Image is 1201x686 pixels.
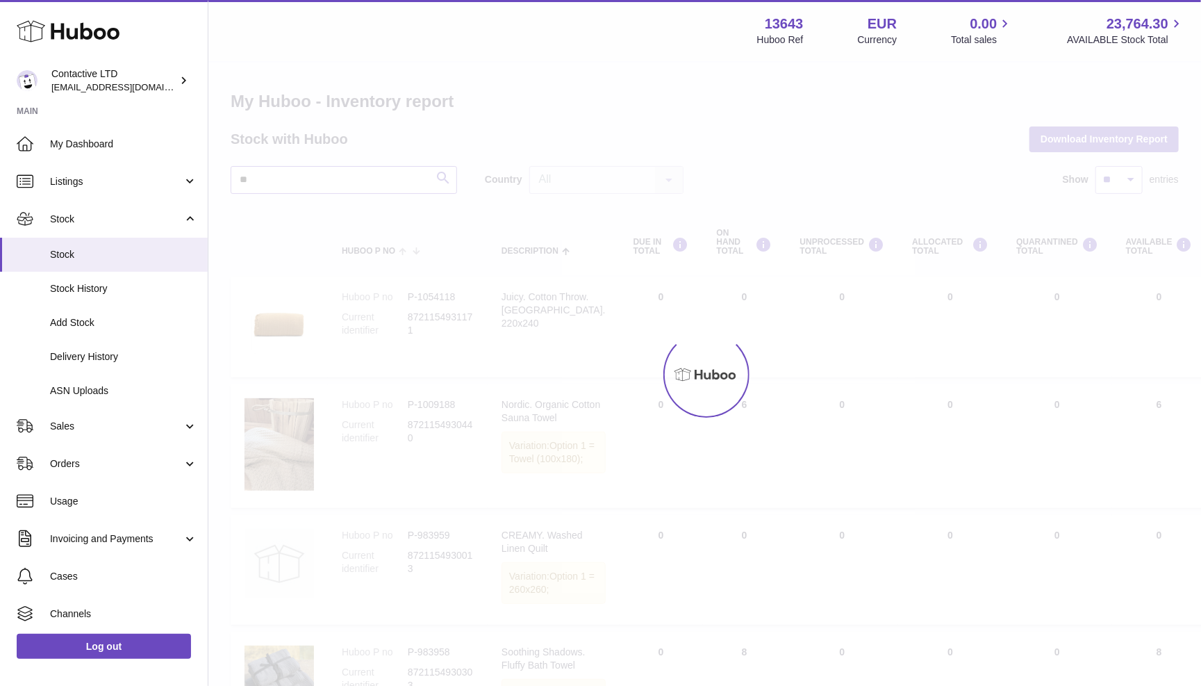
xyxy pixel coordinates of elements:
[50,350,197,364] span: Delivery History
[50,248,197,261] span: Stock
[50,457,183,471] span: Orders
[50,282,197,295] span: Stock History
[50,420,183,433] span: Sales
[50,316,197,329] span: Add Stock
[50,607,197,621] span: Channels
[951,33,1013,47] span: Total sales
[50,138,197,151] span: My Dashboard
[50,532,183,546] span: Invoicing and Payments
[868,15,897,33] strong: EUR
[17,634,191,659] a: Log out
[1107,15,1168,33] span: 23,764.30
[1067,33,1184,47] span: AVAILABLE Stock Total
[50,213,183,226] span: Stock
[50,384,197,398] span: ASN Uploads
[50,175,183,188] span: Listings
[17,70,38,91] img: soul@SOWLhome.com
[51,81,204,92] span: [EMAIL_ADDRESS][DOMAIN_NAME]
[51,67,176,94] div: Contactive LTD
[50,570,197,583] span: Cases
[951,15,1013,47] a: 0.00 Total sales
[858,33,897,47] div: Currency
[50,495,197,508] span: Usage
[970,15,997,33] span: 0.00
[1067,15,1184,47] a: 23,764.30 AVAILABLE Stock Total
[757,33,804,47] div: Huboo Ref
[765,15,804,33] strong: 13643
